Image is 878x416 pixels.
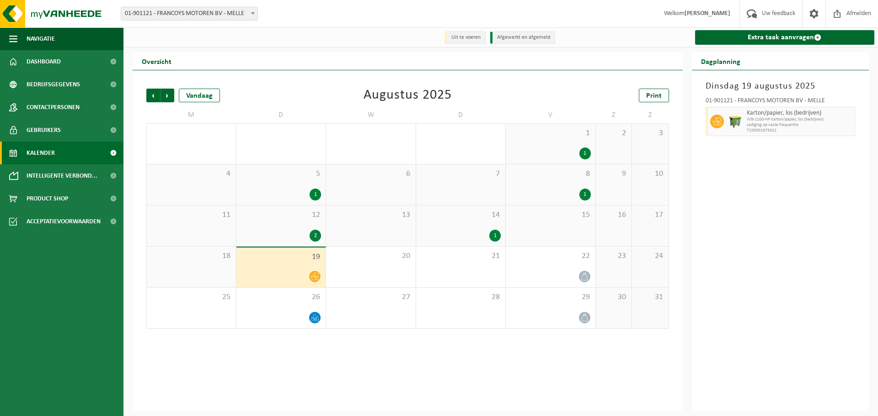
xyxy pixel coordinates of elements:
img: WB-1100-HPE-GN-50 [728,115,742,128]
span: 31 [637,292,664,302]
span: 18 [151,251,231,261]
span: 28 [421,292,501,302]
span: Intelligente verbond... [27,164,97,187]
span: 5 [241,169,321,179]
div: 1 [579,189,591,200]
span: Karton/papier, los (bedrijven) [747,110,853,117]
strong: [PERSON_NAME] [685,10,730,17]
td: D [416,107,506,123]
div: Augustus 2025 [364,89,452,102]
li: Afgewerkt en afgemeld [490,32,555,44]
div: 1 [310,189,321,200]
span: Dashboard [27,50,61,73]
span: 23 [600,251,627,261]
td: Z [596,107,632,123]
span: 30 [600,292,627,302]
span: 14 [421,210,501,220]
span: 2 [600,128,627,138]
span: Bedrijfsgegevens [27,73,80,96]
span: 8 [510,169,591,179]
td: D [236,107,327,123]
span: 1 [510,128,591,138]
span: Acceptatievoorwaarden [27,210,101,233]
a: Extra taak aanvragen [695,30,875,45]
span: 9 [600,169,627,179]
span: 19 [241,252,321,262]
div: 01-901121 - FRANCOYS MOTOREN BV - MELLE [706,98,856,107]
span: 16 [600,210,627,220]
span: 3 [637,128,664,138]
span: Navigatie [27,27,55,50]
span: Volgende [161,89,174,102]
span: 01-901121 - FRANCOYS MOTOREN BV - MELLE [121,7,257,20]
span: 7 [421,169,501,179]
span: 10 [637,169,664,179]
li: Uit te voeren [444,32,486,44]
h2: Overzicht [133,52,181,70]
span: Print [646,92,662,100]
span: Lediging op vaste frequentie [747,122,853,128]
span: 21 [421,251,501,261]
h3: Dinsdag 19 augustus 2025 [706,79,856,93]
span: Vorige [146,89,160,102]
h2: Dagplanning [692,52,750,70]
div: 2 [310,230,321,242]
td: W [326,107,416,123]
span: 17 [637,210,664,220]
a: Print [639,89,669,102]
span: Product Shop [27,187,68,210]
span: 6 [331,169,411,179]
span: 27 [331,292,411,302]
span: 24 [637,251,664,261]
span: Contactpersonen [27,96,80,119]
span: 22 [510,251,591,261]
div: 1 [579,147,591,159]
span: 15 [510,210,591,220]
span: 4 [151,169,231,179]
span: 01-901121 - FRANCOYS MOTOREN BV - MELLE [121,7,258,21]
div: Vandaag [179,89,220,102]
span: 12 [241,210,321,220]
span: Gebruikers [27,119,61,142]
span: WB-1100-HP karton/papier, los (bedrijven) [747,117,853,122]
span: 20 [331,251,411,261]
span: 13 [331,210,411,220]
td: Z [632,107,669,123]
td: M [146,107,236,123]
span: T250001675622 [747,128,853,133]
span: 29 [510,292,591,302]
span: 25 [151,292,231,302]
div: 1 [489,230,501,242]
span: Kalender [27,142,55,164]
span: 26 [241,292,321,302]
span: 11 [151,210,231,220]
td: V [506,107,596,123]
